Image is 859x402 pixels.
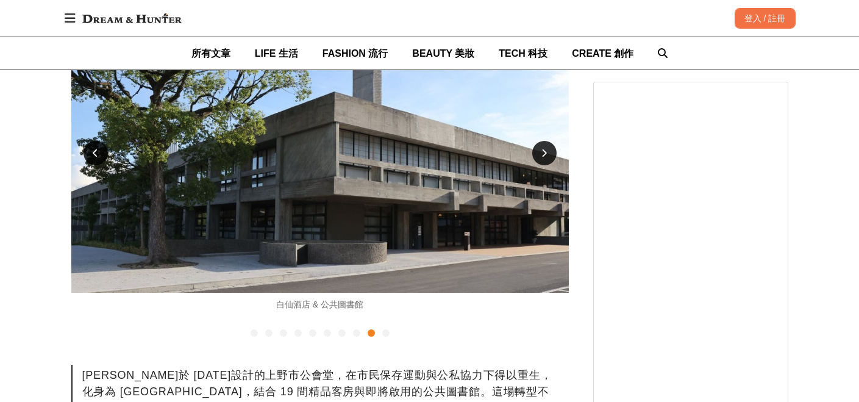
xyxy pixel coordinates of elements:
span: FASHION 流行 [323,48,388,59]
div: 白仙酒店 & 公共圖書館 [71,298,569,311]
a: BEAUTY 美妝 [412,37,474,70]
span: CREATE 創作 [572,48,633,59]
a: LIFE 生活 [255,37,298,70]
span: BEAUTY 美妝 [412,48,474,59]
span: 所有文章 [191,48,230,59]
a: 所有文章 [191,37,230,70]
span: LIFE 生活 [255,48,298,59]
a: TECH 科技 [499,37,547,70]
img: 白仙酒店 & 公共圖書館 [71,13,569,293]
a: CREATE 創作 [572,37,633,70]
span: TECH 科技 [499,48,547,59]
img: Dream & Hunter [76,7,188,29]
a: FASHION 流行 [323,37,388,70]
div: 登入 / 註冊 [735,8,796,29]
